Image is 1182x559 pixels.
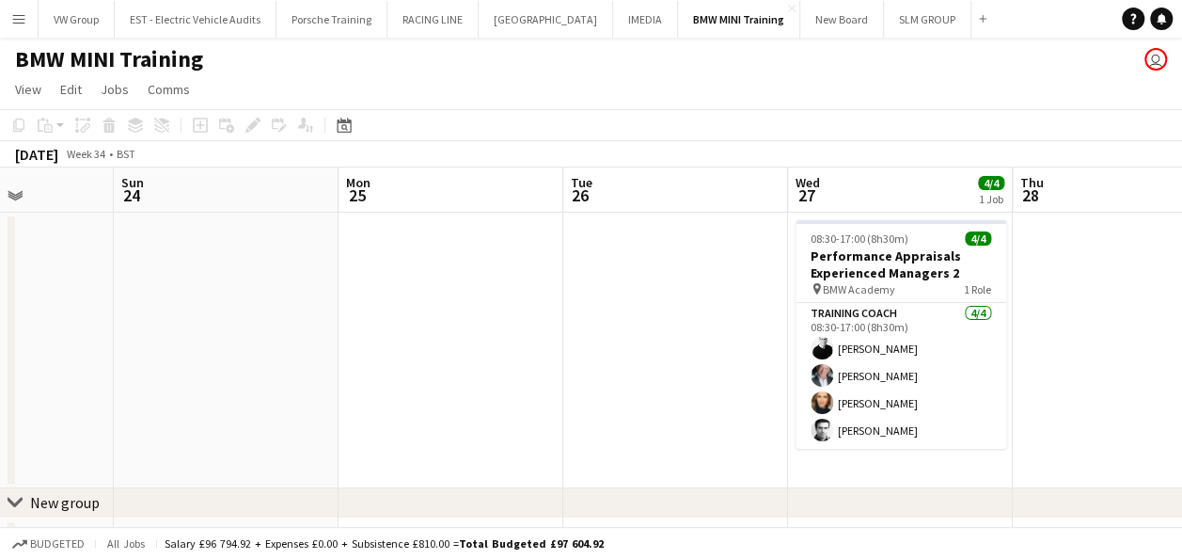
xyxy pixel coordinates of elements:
[62,147,109,161] span: Week 34
[148,81,190,98] span: Comms
[811,232,908,246] span: 08:30-17:00 (8h30m)
[387,1,479,38] button: RACING LINE
[1017,184,1044,206] span: 28
[978,176,1004,190] span: 4/4
[9,534,87,554] button: Budgeted
[613,1,678,38] button: IMEDIA
[1020,174,1044,191] span: Thu
[800,1,884,38] button: New Board
[30,537,85,551] span: Budgeted
[823,282,895,296] span: BMW Academy
[8,77,49,102] a: View
[965,232,991,246] span: 4/4
[343,184,370,206] span: 25
[479,1,613,38] button: [GEOGRAPHIC_DATA]
[101,81,129,98] span: Jobs
[60,81,82,98] span: Edit
[276,1,387,38] button: Porsche Training
[115,1,276,38] button: EST - Electric Vehicle Audits
[53,77,89,102] a: Edit
[964,282,991,296] span: 1 Role
[568,184,592,206] span: 26
[140,77,197,102] a: Comms
[30,493,100,512] div: New group
[121,174,144,191] span: Sun
[15,145,58,164] div: [DATE]
[118,184,144,206] span: 24
[796,174,820,191] span: Wed
[796,220,1006,449] app-job-card: 08:30-17:00 (8h30m)4/4Performance Appraisals Experienced Managers 2 BMW Academy1 RoleTraining Coa...
[15,81,41,98] span: View
[346,174,370,191] span: Mon
[93,77,136,102] a: Jobs
[678,1,800,38] button: BMW MINI Training
[165,536,604,551] div: Salary £96 794.92 + Expenses £0.00 + Subsistence £810.00 =
[1144,48,1167,71] app-user-avatar: Lisa Fretwell
[793,184,820,206] span: 27
[117,147,135,161] div: BST
[39,1,115,38] button: VW Group
[103,536,149,551] span: All jobs
[979,192,1003,206] div: 1 Job
[884,1,971,38] button: SLM GROUP
[459,536,604,551] span: Total Budgeted £97 604.92
[796,248,1006,281] h3: Performance Appraisals Experienced Managers 2
[15,45,203,73] h1: BMW MINI Training
[796,303,1006,449] app-card-role: Training Coach4/408:30-17:00 (8h30m)[PERSON_NAME][PERSON_NAME][PERSON_NAME][PERSON_NAME]
[571,174,592,191] span: Tue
